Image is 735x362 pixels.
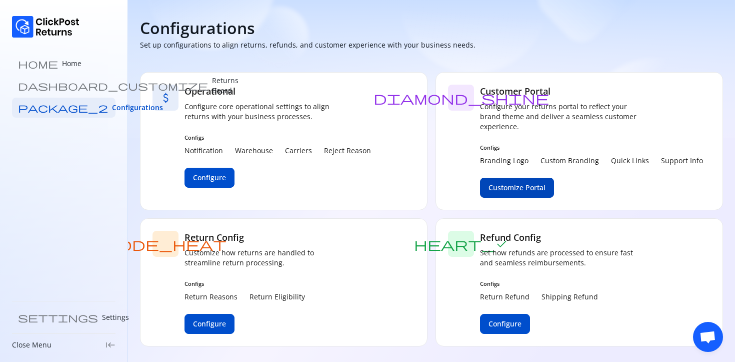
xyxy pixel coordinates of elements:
span: Configs [184,280,344,288]
div: Open chat [693,322,723,352]
span: dashboard_customize [18,81,208,91]
p: Settings [102,312,129,322]
span: Configure [193,319,226,329]
span: Configs [480,144,703,152]
span: Customize Portal [488,183,545,193]
p: Warehouse [235,146,273,156]
h5: Operational [184,85,371,98]
p: Custom Branding [540,156,599,166]
p: Shipping Refund [541,292,598,302]
span: Configurations [112,103,163,113]
span: Configure [193,173,226,183]
a: settings Settings [12,307,115,327]
h5: Refund Config [480,231,640,244]
span: Configure [488,319,521,329]
span: Configs [184,134,371,142]
button: Configure [184,314,234,334]
a: package_2 Configurations [12,98,115,118]
h5: Return Config [184,231,344,244]
p: Configure core operational settings to align returns with your business processes. [184,102,344,122]
p: Return Refund [480,292,529,302]
button: Configure [184,168,234,188]
span: home [18,59,58,69]
p: Set how refunds are processed to ensure fast and seamless reimbursements. [480,248,640,268]
span: attach_money [159,91,172,105]
p: Support Info [661,156,703,166]
span: Configs [480,280,640,288]
p: Returns Board [212,76,238,96]
p: Return Eligibility [249,292,305,302]
span: diamond_shine [373,91,549,105]
span: settings [18,312,98,322]
span: package_2 [18,103,108,113]
p: Close Menu [12,340,51,350]
span: mode_heat [105,237,226,251]
span: heart_check [414,237,508,251]
p: Reject Reason [324,146,371,156]
button: Customize Portal [480,178,554,198]
img: Logo [12,16,79,38]
h5: Customer Portal [480,85,703,98]
p: Configure your returns portal to reflect your brand theme and deliver a seamless customer experie... [480,102,640,132]
p: Branding Logo [480,156,528,166]
a: home Home [12,54,115,74]
div: Close Menukeyboard_tab_rtl [12,340,115,350]
span: keyboard_tab_rtl [105,340,115,350]
p: Return Reasons [184,292,237,302]
a: dashboard_customize Returns Board [12,76,115,96]
p: Customize how returns are handled to streamline return processing. [184,248,344,268]
h4: Configurations [140,18,255,38]
p: Home [62,59,81,69]
p: Notification [184,146,223,156]
p: Carriers [285,146,312,156]
button: Configure [480,314,530,334]
p: Quick Links [611,156,649,166]
p: Set up configurations to align returns, refunds, and customer experience with your business needs. [140,40,475,50]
